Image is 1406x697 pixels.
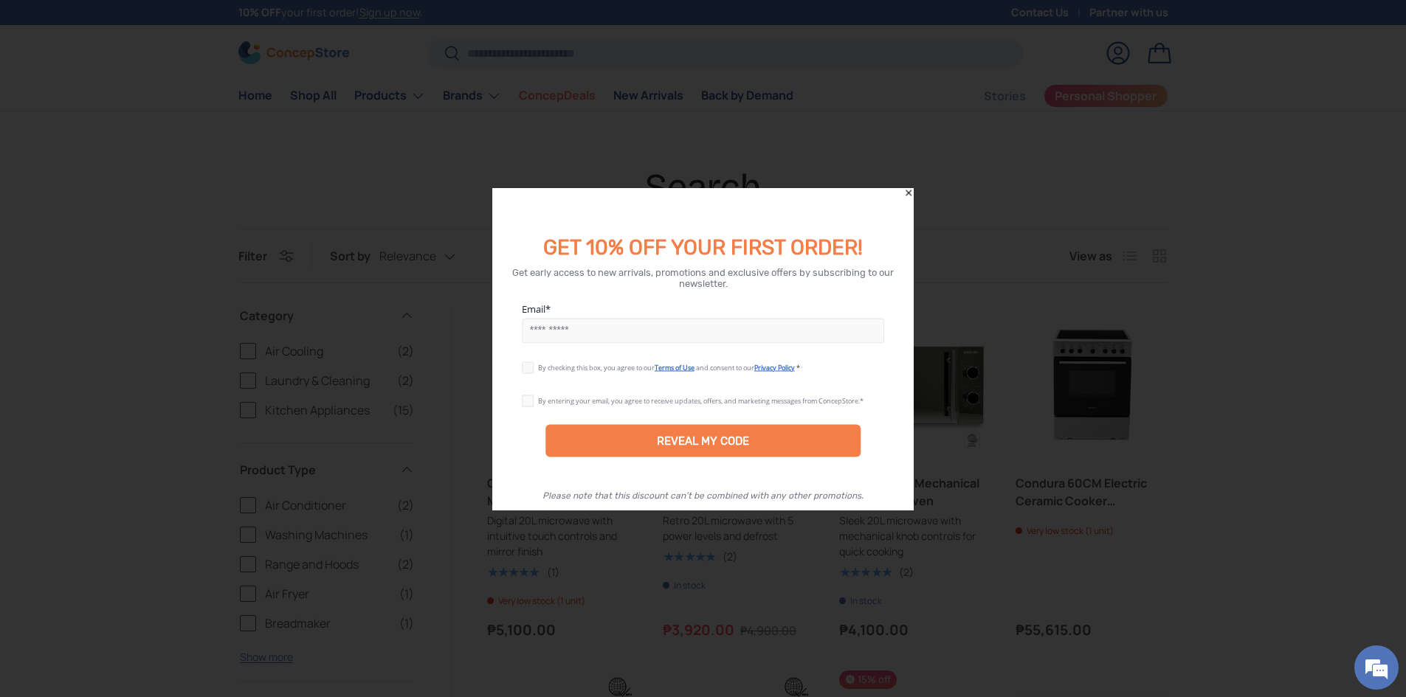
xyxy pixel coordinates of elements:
[510,266,897,288] div: Get early access to new arrivals, promotions and exclusive offers by subscribing to our newsletter.
[542,490,864,500] div: Please note that this discount can’t be combined with any other promotions.
[655,362,695,372] a: Terms of Use
[543,235,863,259] span: GET 10% OFF YOUR FIRST ORDER!
[522,302,885,315] label: Email
[754,362,795,372] a: Privacy Policy
[538,362,655,372] span: By checking this box, you agree to our
[696,362,754,372] span: and consent to our
[538,395,864,405] div: By entering your email, you agree to receive updates, offers, and marketing messages from ConcepS...
[657,434,749,447] div: REVEAL MY CODE
[545,424,861,457] div: REVEAL MY CODE
[903,187,914,198] div: Close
